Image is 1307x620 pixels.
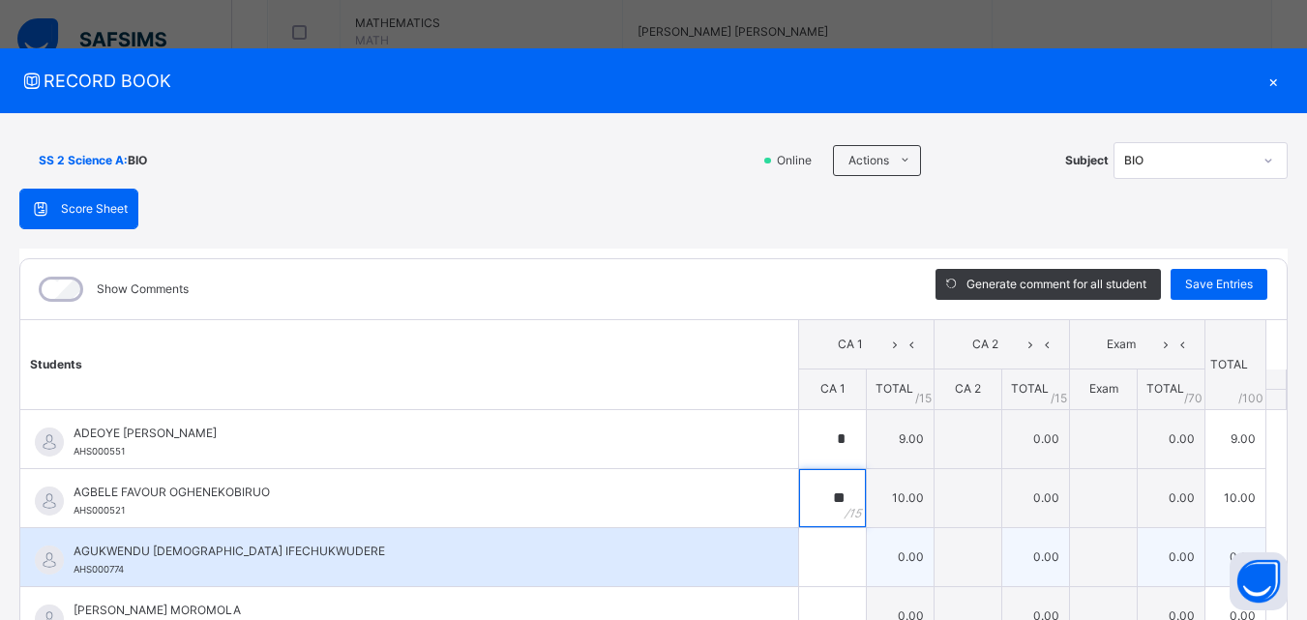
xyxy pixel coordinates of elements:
[1238,390,1263,407] span: /100
[30,357,82,371] span: Students
[876,381,913,396] span: TOTAL
[955,381,981,396] span: CA 2
[74,484,755,501] span: AGBELE FAVOUR OGHENEKOBIRUO
[35,546,64,575] img: default.svg
[74,602,755,619] span: [PERSON_NAME] MOROMOLA
[848,152,889,169] span: Actions
[814,336,886,353] span: CA 1
[1184,390,1203,407] span: / 70
[820,381,846,396] span: CA 1
[1205,409,1266,468] td: 9.00
[1185,276,1253,293] span: Save Entries
[1002,527,1070,586] td: 0.00
[19,68,1259,94] span: RECORD BOOK
[61,200,128,218] span: Score Sheet
[1002,468,1070,527] td: 0.00
[74,425,755,442] span: ADEOYE [PERSON_NAME]
[1230,552,1288,610] button: Open asap
[966,276,1146,293] span: Generate comment for all student
[867,468,935,527] td: 10.00
[1259,68,1288,94] div: ×
[775,152,823,169] span: Online
[39,152,128,169] span: SS 2 Science A :
[74,446,125,457] span: AHS000551
[35,487,64,516] img: default.svg
[867,409,935,468] td: 9.00
[74,505,125,516] span: AHS000521
[1089,381,1118,396] span: Exam
[74,564,124,575] span: AHS000774
[97,280,189,298] label: Show Comments
[1205,468,1266,527] td: 10.00
[1084,336,1157,353] span: Exam
[1138,409,1205,468] td: 0.00
[1065,152,1109,169] span: Subject
[1124,152,1252,169] div: BIO
[915,390,932,407] span: / 15
[35,428,64,457] img: default.svg
[1011,381,1049,396] span: TOTAL
[1138,527,1205,586] td: 0.00
[128,152,147,169] span: BIO
[1138,468,1205,527] td: 0.00
[867,527,935,586] td: 0.00
[1205,320,1266,410] th: TOTAL
[1146,381,1184,396] span: TOTAL
[1205,527,1266,586] td: 0.00
[74,543,755,560] span: AGUKWENDU [DEMOGRAPHIC_DATA] IFECHUKWUDERE
[949,336,1022,353] span: CA 2
[1002,409,1070,468] td: 0.00
[1051,390,1067,407] span: / 15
